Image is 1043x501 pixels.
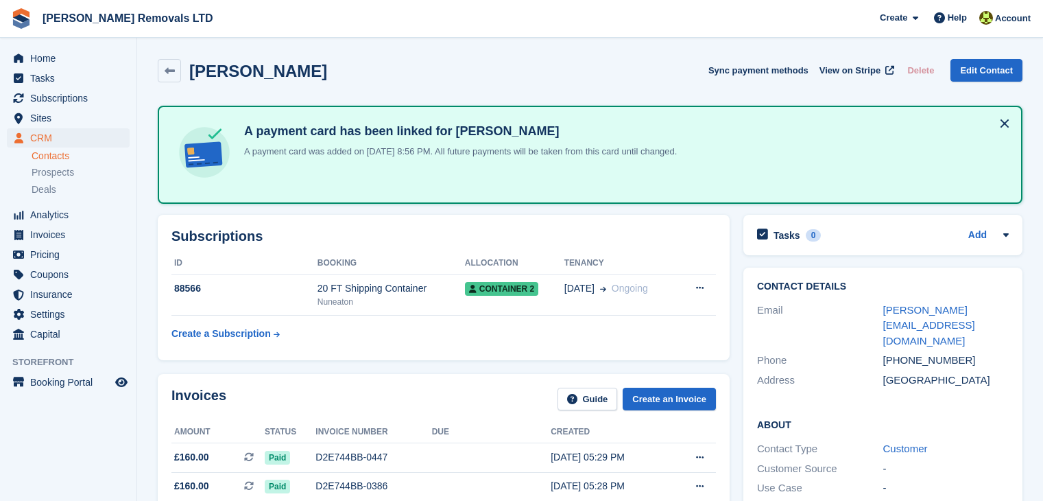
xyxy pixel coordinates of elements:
div: Customer Source [757,461,883,477]
div: 20 FT Shipping Container [317,281,465,296]
div: D2E744BB-0447 [315,450,431,465]
div: 88566 [171,281,317,296]
span: Storefront [12,356,136,369]
span: Account [995,12,1031,25]
a: menu [7,245,130,264]
span: Prospects [32,166,74,179]
a: Create a Subscription [171,321,280,347]
a: menu [7,128,130,148]
a: [PERSON_NAME][EMAIL_ADDRESS][DOMAIN_NAME] [883,304,975,347]
span: £160.00 [174,479,209,493]
span: Deals [32,183,56,196]
a: menu [7,108,130,128]
p: A payment card was added on [DATE] 8:56 PM. All future payments will be taken from this card unti... [239,145,677,159]
span: Create [880,11,907,25]
a: menu [7,225,130,244]
span: Sites [30,108,112,128]
div: [GEOGRAPHIC_DATA] [883,373,1009,388]
a: Deals [32,183,130,197]
a: Preview store [113,374,130,391]
div: - [883,461,1009,477]
button: Delete [902,59,939,82]
img: stora-icon-8386f47178a22dfd0bd8f6a31ec36ba5ce8667c1dd55bd0f319d3a0aa187defe.svg [11,8,32,29]
span: £160.00 [174,450,209,465]
img: Sean Glenn [979,11,993,25]
span: Insurance [30,285,112,304]
div: Email [757,303,883,349]
a: menu [7,265,130,284]
a: View on Stripe [814,59,897,82]
th: Amount [171,421,265,443]
div: Contact Type [757,441,883,457]
a: Customer [883,443,928,454]
a: Guide [558,388,618,410]
div: - [883,480,1009,496]
span: Settings [30,305,112,324]
h2: Invoices [171,388,226,410]
h2: Contact Details [757,281,1009,292]
a: menu [7,305,130,324]
span: Invoices [30,225,112,244]
span: Capital [30,325,112,344]
span: CRM [30,128,112,148]
span: Container 2 [465,282,538,296]
a: menu [7,373,130,392]
th: Allocation [465,253,564,275]
a: Add [968,228,987,244]
h2: Subscriptions [171,229,716,244]
a: menu [7,325,130,344]
div: 0 [806,229,822,242]
span: Analytics [30,205,112,224]
a: Contacts [32,150,130,163]
span: Pricing [30,245,112,264]
a: Create an Invoice [623,388,716,410]
h4: A payment card has been linked for [PERSON_NAME] [239,124,677,139]
a: menu [7,205,130,224]
h2: [PERSON_NAME] [189,62,327,80]
button: Sync payment methods [708,59,808,82]
span: Subscriptions [30,89,112,108]
a: Prospects [32,165,130,180]
div: Nuneaton [317,296,465,308]
div: Use Case [757,480,883,496]
span: Tasks [30,69,112,88]
th: Tenancy [564,253,678,275]
th: Booking [317,253,465,275]
span: Coupons [30,265,112,284]
div: Address [757,373,883,388]
div: [DATE] 05:29 PM [551,450,669,465]
span: Help [948,11,967,25]
a: menu [7,49,130,68]
span: View on Stripe [819,64,880,78]
span: Home [30,49,112,68]
th: Created [551,421,669,443]
th: Invoice number [315,421,431,443]
th: Due [432,421,551,443]
div: D2E744BB-0386 [315,479,431,493]
a: menu [7,285,130,304]
div: [PHONE_NUMBER] [883,353,1009,369]
div: Create a Subscription [171,327,271,341]
span: Booking Portal [30,373,112,392]
div: [DATE] 05:28 PM [551,479,669,493]
a: [PERSON_NAME] Removals LTD [37,7,219,30]
th: Status [265,421,315,443]
img: card-linked-ebf98d0992dc2aeb22e95c0e3c79077019eb2392cfd83c6a337811c24bc77127.svg [176,124,233,181]
h2: About [757,417,1009,431]
a: menu [7,89,130,108]
a: Edit Contact [950,59,1022,82]
span: Paid [265,480,290,493]
span: [DATE] [564,281,595,296]
h2: Tasks [774,229,800,242]
th: ID [171,253,317,275]
div: Phone [757,353,883,369]
span: Ongoing [612,283,648,294]
span: Paid [265,451,290,465]
a: menu [7,69,130,88]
